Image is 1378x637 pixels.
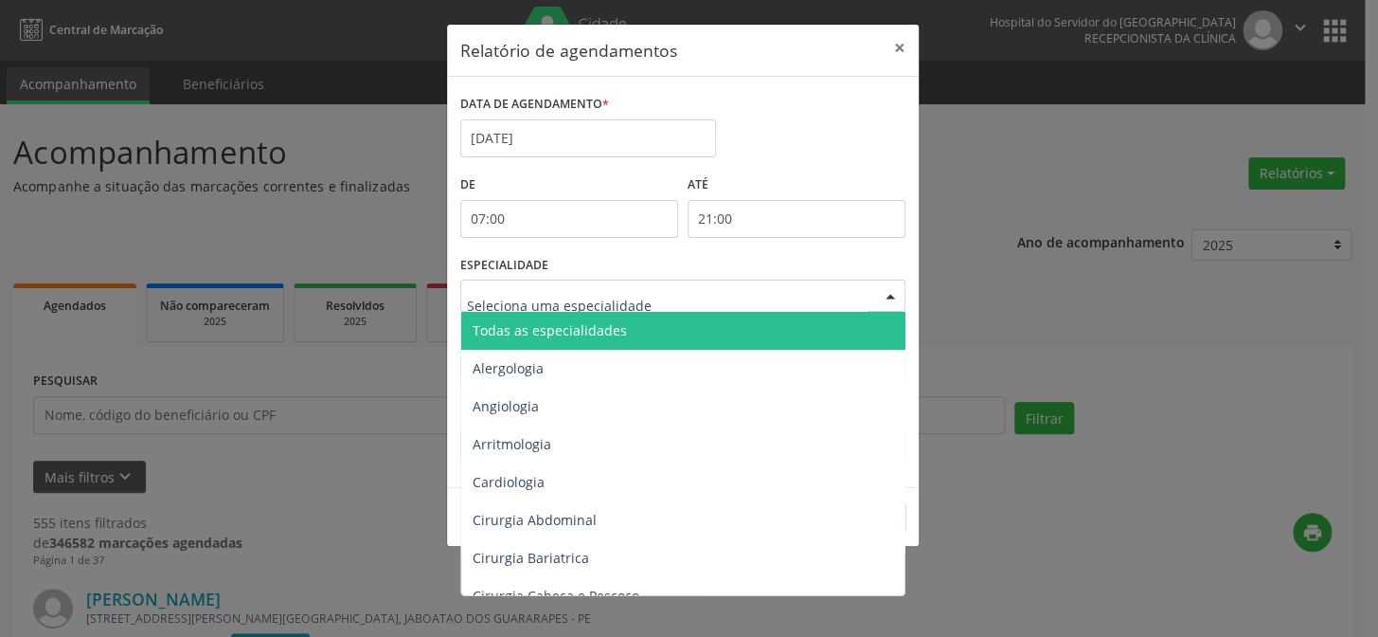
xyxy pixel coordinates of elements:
input: Selecione o horário final [688,200,905,238]
input: Selecione uma data ou intervalo [460,119,716,157]
label: ESPECIALIDADE [460,251,548,281]
input: Seleciona uma especialidade [467,286,867,324]
input: Selecione o horário inicial [460,200,678,238]
span: Arritmologia [473,435,551,453]
span: Alergologia [473,359,544,377]
span: Cirurgia Bariatrica [473,549,589,567]
label: ATÉ [688,171,905,200]
label: De [460,171,678,200]
span: Angiologia [473,397,539,415]
label: DATA DE AGENDAMENTO [460,90,609,119]
span: Cirurgia Cabeça e Pescoço [473,587,639,605]
span: Cardiologia [473,473,545,491]
span: Todas as especialidades [473,321,627,339]
button: Close [881,25,919,71]
span: Cirurgia Abdominal [473,511,597,529]
h5: Relatório de agendamentos [460,38,677,63]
